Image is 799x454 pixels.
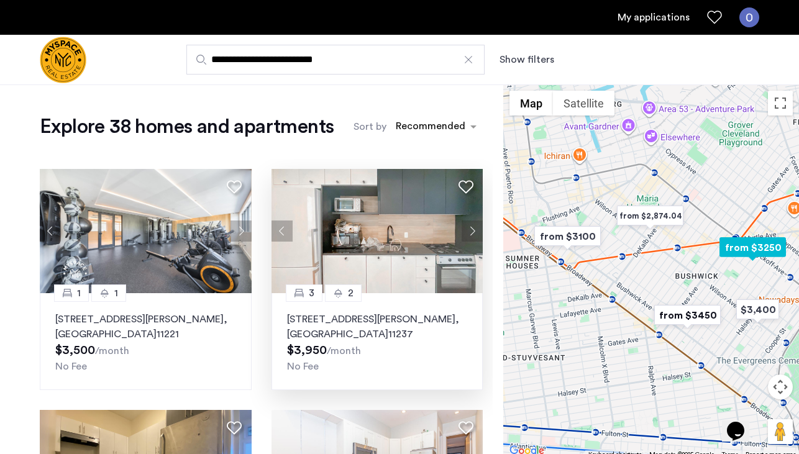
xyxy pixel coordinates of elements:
[287,312,468,342] p: [STREET_ADDRESS][PERSON_NAME] 11237
[40,37,86,83] img: logo
[327,346,361,356] sub: /month
[500,52,554,67] button: Show or hide filters
[354,119,386,134] label: Sort by
[40,37,86,83] a: Cazamio logo
[394,119,465,137] div: Recommended
[715,234,791,261] div: from $3250
[348,286,354,301] span: 2
[722,404,762,442] iframe: chat widget
[231,220,252,242] button: Next apartment
[55,312,236,342] p: [STREET_ADDRESS][PERSON_NAME] 11221
[707,10,722,25] a: Favorites
[618,10,690,25] a: My application
[462,220,483,242] button: Next apartment
[40,220,61,242] button: Previous apartment
[768,375,793,399] button: Map camera controls
[390,116,483,138] ng-select: sort-apartment
[287,344,327,356] span: $3,950
[649,301,726,329] div: from $3450
[55,361,87,371] span: No Fee
[40,114,334,139] h1: Explore 38 homes and apartments
[309,286,314,301] span: 3
[95,346,129,356] sub: /month
[739,7,759,27] img: user
[272,169,483,293] img: 1990_638199366101603693.jpeg
[40,169,252,293] img: 8515455b-be52-4141-8a40-4c35d33cf98b_638911358393339878.jpeg
[509,91,553,116] button: Show street map
[529,222,606,250] div: from $3100
[287,361,319,371] span: No Fee
[272,293,483,390] a: 32[STREET_ADDRESS][PERSON_NAME], [GEOGRAPHIC_DATA]11237No Fee
[272,220,293,242] button: Previous apartment
[768,91,793,116] button: Toggle fullscreen view
[55,344,95,356] span: $3,500
[77,286,81,301] span: 1
[553,91,614,116] button: Show satellite imagery
[768,419,793,444] button: Drag Pegman onto the map to open Street View
[731,296,784,324] div: $3,400
[40,293,252,390] a: 11[STREET_ADDRESS][PERSON_NAME], [GEOGRAPHIC_DATA]11221No Fee
[612,202,688,230] div: from $2,874.04
[186,45,485,75] input: Apartment Search
[114,286,118,301] span: 1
